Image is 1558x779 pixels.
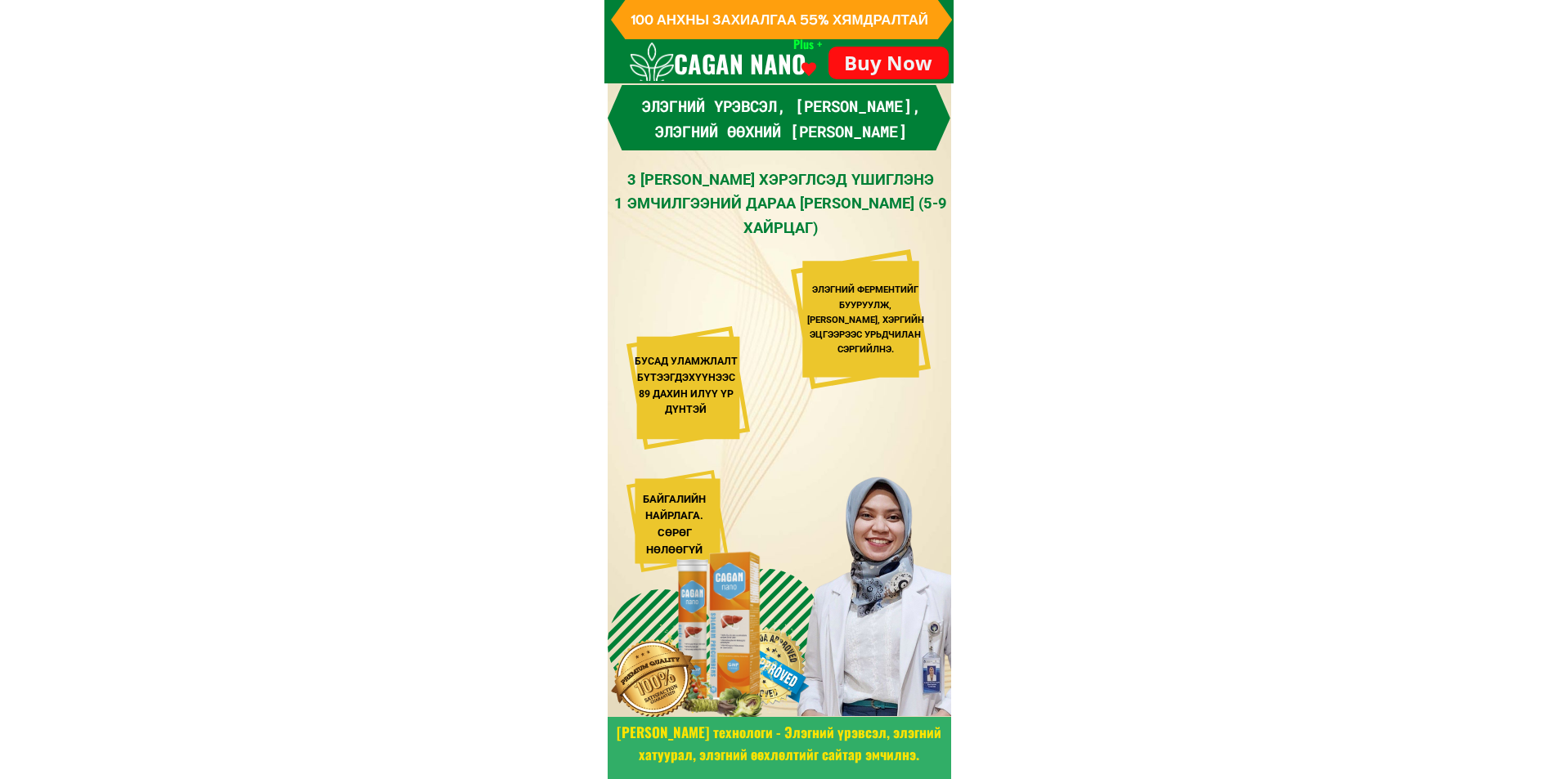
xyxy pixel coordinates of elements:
div: 3 [PERSON_NAME] ХЭРЭГЛСЭД ҮШИГЛЭНЭ 1 ЭМЧИЛГЭЭНИЙ ДАРАА [PERSON_NAME] (5-9 ХАЙРЦАГ) [611,168,951,240]
h3: [PERSON_NAME] технологи - Элэгний үрэвсэл, элэгний хатуурал, элэгний өөхлөлтийг сайтар эмчилнэ. [610,721,949,765]
h3: CAGAN NANO [674,44,855,83]
div: БУСАД УЛАМЖЛАЛТ БҮТЭЭГДЭХҮҮНЭЭС 89 ДАХИН ИЛҮҮ ҮР ДҮНТЭЙ [634,354,738,419]
p: Buy Now [828,47,949,79]
div: БАЙГАЛИЙН НАЙРЛАГА. СӨРӨГ НӨЛӨӨГҮЙ [631,491,719,559]
div: ЭЛЭГНИЙ ФЕРМЕНТИЙГ БУУРУУЛЖ, [PERSON_NAME], ХЭРГИЙН ЭЦГЭЭРЭЭС УРЬДЧИЛАН СЭРГИЙЛНЭ. [806,283,926,356]
h3: Элэгний үрэвсэл, [PERSON_NAME], элэгний өөхний [PERSON_NAME] [614,94,948,144]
